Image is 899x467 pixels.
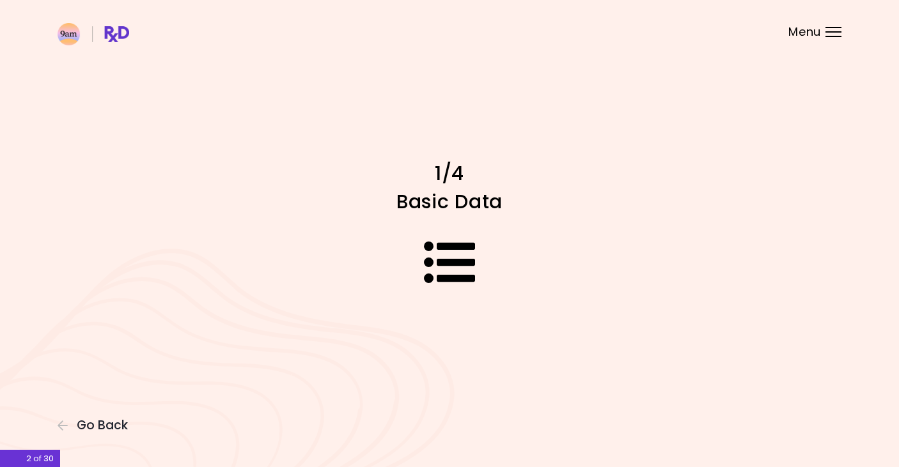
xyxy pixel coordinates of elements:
h1: 1/4 [226,161,673,186]
span: Go Back [77,418,128,433]
button: Go Back [58,418,134,433]
span: Menu [788,26,821,38]
img: RxDiet [58,23,129,45]
h1: Basic Data [226,189,673,214]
